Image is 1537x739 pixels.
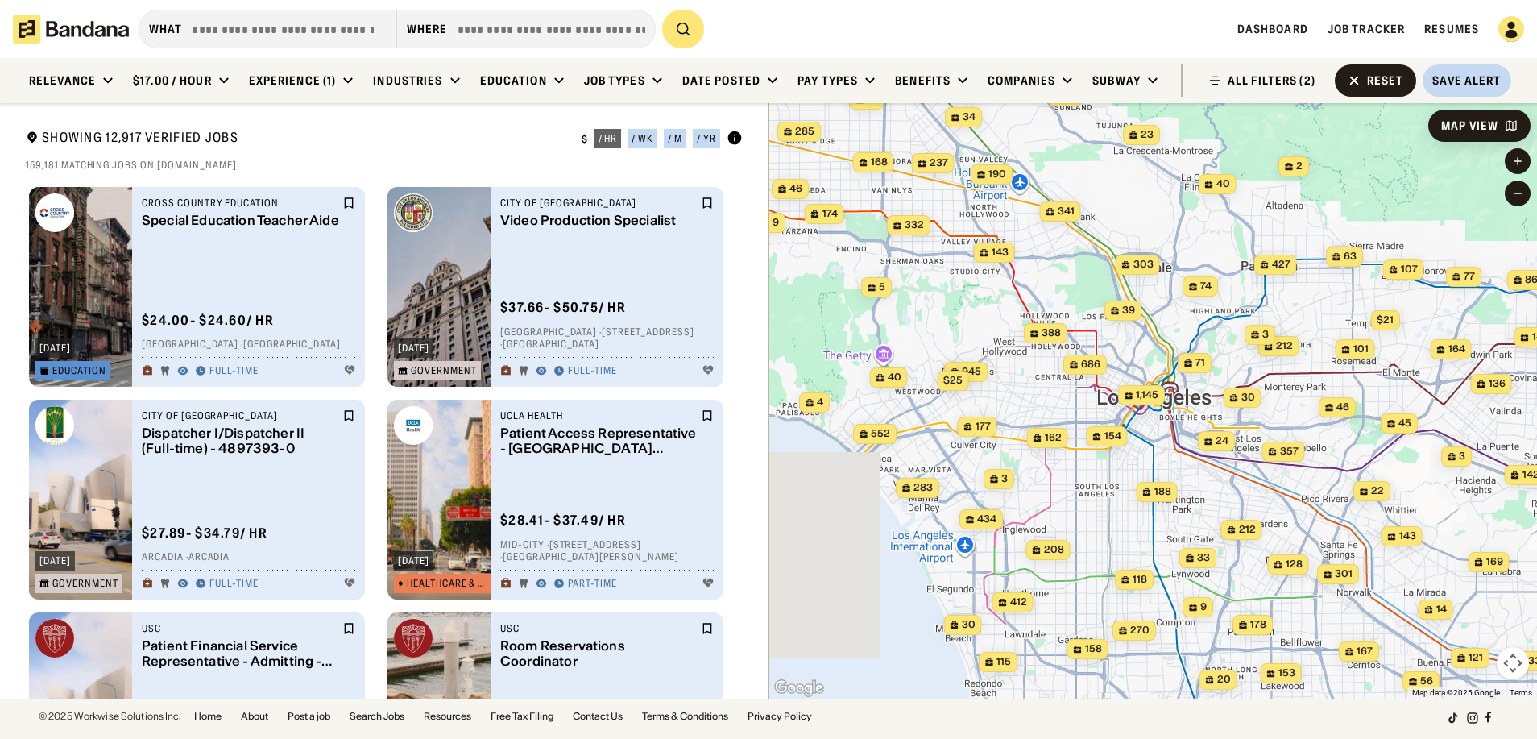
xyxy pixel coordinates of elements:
span: 686 [1081,358,1100,372]
span: Job Tracker [1328,22,1405,36]
span: 341 [1058,205,1075,218]
a: Terms (opens in new tab) [1510,688,1532,697]
span: 208 [1044,543,1064,557]
span: 40 [888,371,901,384]
div: Dispatcher I/Dispatcher II (Full-time) - 4897393-0 [142,426,339,456]
div: Relevance [29,73,96,88]
span: 30 [1241,391,1255,405]
span: 270 [1130,624,1150,637]
img: USC logo [35,619,74,658]
div: Part-time [568,578,617,591]
div: / wk [632,134,653,143]
span: Map data ©2025 Google [1412,688,1500,697]
span: 212 [1239,523,1256,537]
div: / m [668,134,682,143]
span: 121 [1469,651,1483,665]
img: Bandana logotype [13,15,129,44]
div: Date Posted [682,73,760,88]
div: $ [582,133,588,146]
a: Dashboard [1237,22,1308,36]
div: [GEOGRAPHIC_DATA] · [GEOGRAPHIC_DATA] [142,338,355,351]
div: City of [GEOGRAPHIC_DATA] [142,409,339,422]
a: Contact Us [573,712,623,721]
div: Save Alert [1432,73,1501,88]
div: Benefits [895,73,951,88]
span: 3 [1001,472,1008,486]
div: Where [407,22,448,36]
span: 143 [992,246,1009,259]
a: Resources [424,712,471,721]
div: [DATE] [398,556,429,566]
a: Post a job [288,712,330,721]
span: 46 [789,182,802,196]
span: 18 [868,93,878,106]
span: $25 [943,374,963,386]
span: 107 [1401,263,1418,276]
div: $ 28.41 - $37.49 / hr [500,512,626,529]
div: Government [411,366,477,376]
span: 56 [1420,675,1433,688]
span: 552 [871,427,890,441]
span: 63 [1344,250,1357,264]
span: 22 [1371,484,1384,498]
div: Government [52,579,118,588]
button: Map camera controls [1497,647,1529,679]
span: 128 [1286,558,1303,571]
div: Subway [1092,73,1141,88]
div: Education [52,366,106,376]
span: 23 [1141,128,1154,142]
span: 168 [871,156,888,169]
span: 118 [1133,573,1147,587]
span: 237 [930,156,948,170]
span: 285 [795,125,814,139]
span: 136 [1489,377,1506,391]
div: what [149,22,182,36]
span: 178 [1250,618,1266,632]
span: 24 [1216,434,1228,448]
span: 4 [817,396,823,409]
a: Open this area in Google Maps (opens a new window) [773,678,826,699]
span: 71 [1195,356,1205,370]
div: Room Reservations Coordinator [500,638,698,669]
div: Job Types [584,73,645,88]
div: Full-time [568,365,617,378]
span: 177 [976,420,991,434]
div: Healthcare & Mental Health [407,579,491,588]
span: 303 [1133,258,1154,272]
div: UCLA Health [500,409,698,422]
span: 332 [905,218,924,232]
div: City of [GEOGRAPHIC_DATA] [500,197,698,210]
span: Resumes [1424,22,1479,36]
span: 174 [822,207,838,221]
span: 30 [962,618,976,632]
a: Terms & Conditions [642,712,728,721]
span: 3 [1459,450,1465,463]
span: 190 [988,168,1006,181]
div: [GEOGRAPHIC_DATA] · [STREET_ADDRESS] · [GEOGRAPHIC_DATA] [500,326,714,351]
div: 159,181 matching jobs on [DOMAIN_NAME] [26,159,743,172]
div: [DATE] [398,343,429,353]
a: Home [194,712,222,721]
a: Privacy Policy [748,712,812,721]
div: / hr [599,134,618,143]
span: 188 [1154,485,1171,499]
div: Showing 12,917 Verified Jobs [26,129,569,149]
span: 101 [1353,343,1369,356]
span: 434 [977,513,996,526]
div: USC [500,622,698,635]
span: 169 [1486,555,1503,569]
span: $21 [1377,313,1394,326]
span: 1,145 [1136,388,1158,402]
img: UCLA Health logo [394,406,433,445]
div: Full-time [209,365,259,378]
div: Companies [988,73,1055,88]
span: 158 [1085,642,1102,656]
span: 357 [1280,445,1299,459]
div: [DATE] [39,556,71,566]
div: [DATE] [39,343,71,353]
div: $ 27.89 - $34.79 / hr [142,525,267,542]
div: Video Production Specialist [500,213,698,228]
span: 5 [879,280,885,294]
div: $17.00 / hour [133,73,212,88]
span: 3 [1262,328,1269,342]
